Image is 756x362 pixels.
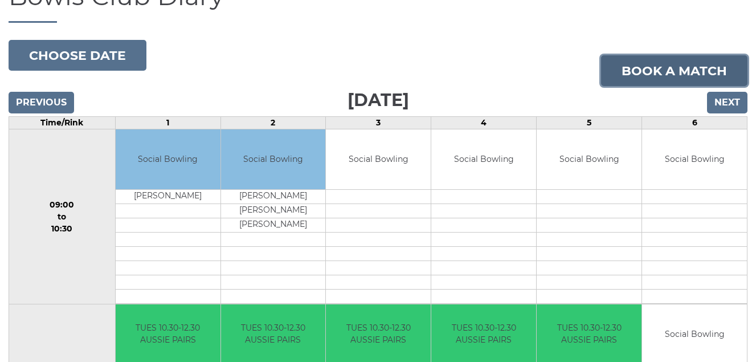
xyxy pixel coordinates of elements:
td: [PERSON_NAME] [116,189,220,204]
td: Social Bowling [537,129,641,189]
td: Social Bowling [221,129,326,189]
td: Social Bowling [642,129,747,189]
button: Choose date [9,40,146,71]
input: Next [707,92,747,113]
td: Social Bowling [431,129,536,189]
td: 09:00 to 10:30 [9,129,116,304]
td: 2 [220,117,326,129]
td: 6 [642,117,747,129]
td: [PERSON_NAME] [221,218,326,232]
td: 1 [115,117,220,129]
td: [PERSON_NAME] [221,204,326,218]
td: Social Bowling [116,129,220,189]
input: Previous [9,92,74,113]
td: Time/Rink [9,117,116,129]
td: 4 [431,117,537,129]
td: 3 [326,117,431,129]
a: Book a match [601,55,747,86]
td: [PERSON_NAME] [221,189,326,204]
td: 5 [537,117,642,129]
td: Social Bowling [326,129,431,189]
